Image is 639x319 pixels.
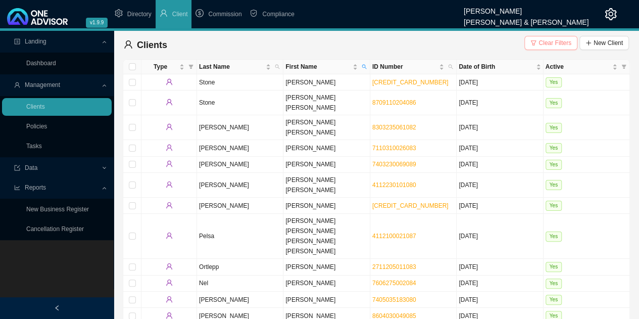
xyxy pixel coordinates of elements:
span: Last Name [199,62,264,72]
th: Date of Birth [457,60,543,74]
span: user [166,312,173,319]
td: [DATE] [457,157,543,173]
td: [PERSON_NAME] [197,173,283,198]
a: 7405035183080 [372,296,416,303]
button: Clear Filters [524,36,577,50]
span: search [448,64,453,69]
td: Ortlepp [197,259,283,275]
span: user [14,82,20,88]
span: Yes [546,180,562,190]
td: [PERSON_NAME] [283,259,370,275]
th: First Name [283,60,370,74]
span: user [166,99,173,106]
span: filter [186,60,195,74]
span: Directory [127,11,152,18]
span: Date of Birth [459,62,533,72]
td: [DATE] [457,198,543,214]
a: [CREDIT_CARD_NUMBER] [372,202,449,209]
td: [DATE] [457,276,543,292]
img: 2df55531c6924b55f21c4cf5d4484680-logo-light.svg [7,8,68,25]
span: safety [250,9,258,17]
td: [PERSON_NAME] [197,157,283,173]
span: Management [25,81,60,88]
span: Yes [546,98,562,108]
span: filter [188,64,193,69]
td: [DATE] [457,292,543,308]
th: Active [544,60,630,74]
td: Nel [197,276,283,292]
span: Yes [546,123,562,133]
span: filter [621,64,626,69]
a: Cancellation Register [26,225,84,233]
td: [DATE] [457,140,543,156]
a: Clients [26,103,45,110]
span: Active [546,62,610,72]
td: [PERSON_NAME] [283,157,370,173]
td: [PERSON_NAME] [PERSON_NAME] [283,90,370,115]
div: [PERSON_NAME] & [PERSON_NAME] [464,14,588,25]
td: [DATE] [457,259,543,275]
span: Yes [546,262,562,272]
span: user [160,9,168,17]
span: user [166,160,173,167]
td: Pelsa [197,214,283,259]
td: [PERSON_NAME] [197,115,283,140]
span: Type [143,62,177,72]
span: v1.9.9 [86,18,108,28]
span: Yes [546,232,562,242]
span: Yes [546,201,562,211]
span: user [166,78,173,85]
span: user [166,123,173,130]
a: 2711205011083 [372,263,416,270]
a: [CREDIT_CARD_NUMBER] [372,79,449,86]
td: [PERSON_NAME] [197,140,283,156]
span: Landing [25,38,46,45]
a: Policies [26,123,47,130]
span: New Client [594,38,623,48]
span: import [14,165,20,171]
a: 7606275002084 [372,280,416,287]
span: profile [14,38,20,44]
td: Stone [197,74,283,90]
a: 7403230069089 [372,161,416,168]
a: Dashboard [26,60,56,67]
td: [PERSON_NAME] [PERSON_NAME] [283,173,370,198]
span: search [360,60,369,74]
td: [PERSON_NAME] [197,292,283,308]
td: [PERSON_NAME] [197,198,283,214]
span: Clients [137,40,167,50]
span: user [166,181,173,188]
span: Reports [25,184,46,191]
span: Yes [546,143,562,153]
td: [DATE] [457,74,543,90]
td: [PERSON_NAME] [283,198,370,214]
span: user [166,279,173,286]
a: 4112230101080 [372,181,416,189]
td: [PERSON_NAME] [PERSON_NAME] [PERSON_NAME] [PERSON_NAME] [283,214,370,259]
span: search [273,60,282,74]
span: Client [172,11,188,18]
span: search [446,60,455,74]
th: Type [141,60,197,74]
span: user [166,232,173,239]
span: search [362,64,367,69]
a: Tasks [26,143,42,150]
span: user [166,263,173,270]
a: New Business Register [26,206,89,213]
span: Yes [546,160,562,170]
span: ID Number [372,62,437,72]
td: [PERSON_NAME] [283,292,370,308]
span: setting [115,9,123,17]
a: 4112100021087 [372,233,416,240]
span: line-chart [14,185,20,191]
td: Stone [197,90,283,115]
span: filter [530,40,536,46]
a: 7110310026083 [372,145,416,152]
span: filter [619,60,628,74]
td: [DATE] [457,214,543,259]
span: Clear Filters [538,38,571,48]
span: dollar [195,9,204,17]
button: New Client [579,36,629,50]
a: 8303235061082 [372,124,416,131]
span: Compliance [262,11,294,18]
